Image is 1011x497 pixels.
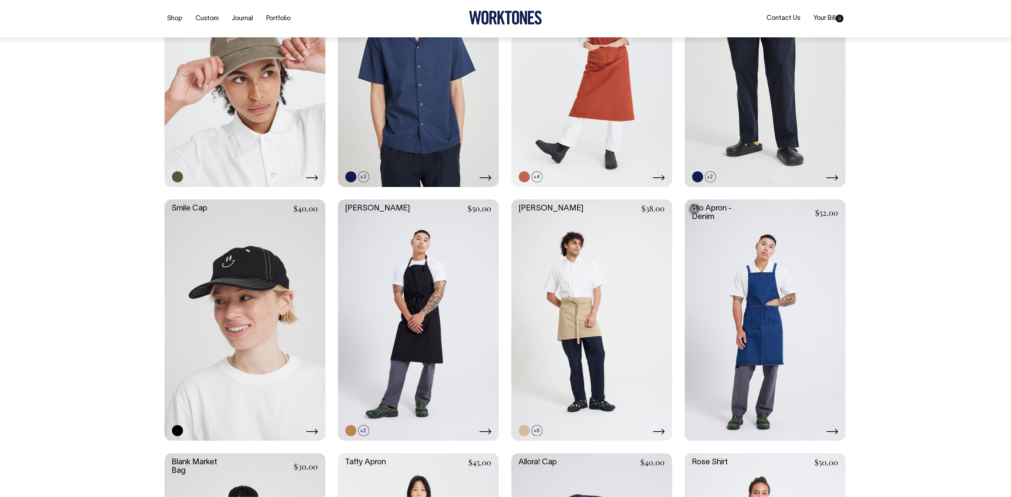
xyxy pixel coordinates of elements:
[358,425,369,436] span: +2
[811,12,846,24] a: Your Bill0
[705,171,716,182] span: +2
[264,13,294,25] a: Portfolio
[532,171,543,182] span: +4
[165,13,185,25] a: Shop
[836,15,844,22] span: 0
[689,204,700,214] section: 放大图片
[532,425,543,436] span: +6
[193,13,222,25] a: Custom
[358,171,369,182] span: +3
[229,13,256,25] a: Journal
[764,12,803,24] a: Contact Us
